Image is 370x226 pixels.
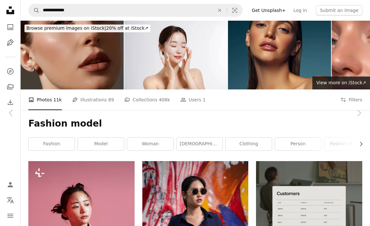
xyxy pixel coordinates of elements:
[28,118,362,129] h1: Fashion model
[4,36,17,49] a: Illustrations
[176,138,223,150] a: [DEMOGRAPHIC_DATA]
[78,138,124,150] a: model
[312,77,370,89] a: View more on iStock↗
[108,96,114,103] span: 89
[340,89,362,110] button: Filters
[26,26,148,31] span: 20% off at iStock ↗
[29,4,40,16] button: Search Unsplash
[228,21,331,89] img: Portrait of a beautiful woman with natural make-up
[28,4,243,17] form: Find visuals sitewide
[213,4,227,16] button: Clear
[21,21,124,89] img: Portrait of a beautiful young woman.
[289,5,311,15] a: Log in
[4,194,17,207] button: Language
[227,4,242,16] button: Visual search
[159,96,170,103] span: 408k
[180,89,206,110] a: Users 1
[355,138,362,150] button: scroll list to the right
[72,89,114,110] a: Illustrations 89
[4,209,17,222] button: Menu
[4,178,17,191] a: Log in / Sign up
[4,65,17,78] a: Explore
[21,21,154,36] a: Browse premium images on iStock|20% off at iStock↗
[26,26,106,31] span: Browse premium images on iStock |
[4,21,17,34] a: Photos
[124,89,170,110] a: Collections 408k
[248,5,289,15] a: Get Unsplash+
[203,96,205,103] span: 1
[226,138,272,150] a: clothing
[29,138,75,150] a: fashion
[127,138,173,150] a: woman
[124,21,227,89] img: Beauty portrait of a young beautiful Asian woman
[316,80,366,85] span: View more on iStock ↗
[4,80,17,93] a: Collections
[347,82,370,144] a: Next
[275,138,321,150] a: person
[316,5,362,15] button: Submit an image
